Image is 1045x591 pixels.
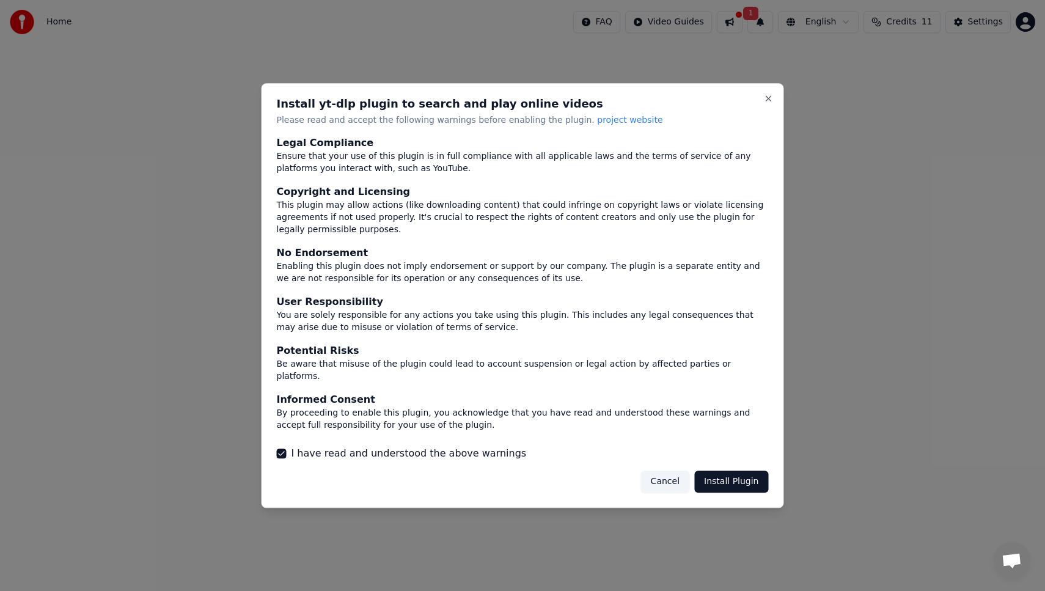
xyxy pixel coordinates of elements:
[277,393,769,408] div: Informed Consent
[694,471,768,493] button: Install Plugin
[277,185,769,200] div: Copyright and Licensing
[277,200,769,237] div: This plugin may allow actions (like downloading content) that could infringe on copyright laws or...
[277,136,769,151] div: Legal Compliance
[277,246,769,261] div: No Endorsement
[597,115,662,125] span: project website
[277,98,769,109] h2: Install yt-dlp plugin to search and play online videos
[641,471,689,493] button: Cancel
[277,261,769,285] div: Enabling this plugin does not imply endorsement or support by our company. The plugin is a separa...
[277,114,769,127] p: Please read and accept the following warnings before enabling the plugin.
[277,310,769,334] div: You are solely responsible for any actions you take using this plugin. This includes any legal co...
[277,408,769,432] div: By proceeding to enable this plugin, you acknowledge that you have read and understood these warn...
[277,151,769,175] div: Ensure that your use of this plugin is in full compliance with all applicable laws and the terms ...
[277,344,769,359] div: Potential Risks
[291,446,527,461] label: I have read and understood the above warnings
[277,295,769,310] div: User Responsibility
[277,359,769,383] div: Be aware that misuse of the plugin could lead to account suspension or legal action by affected p...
